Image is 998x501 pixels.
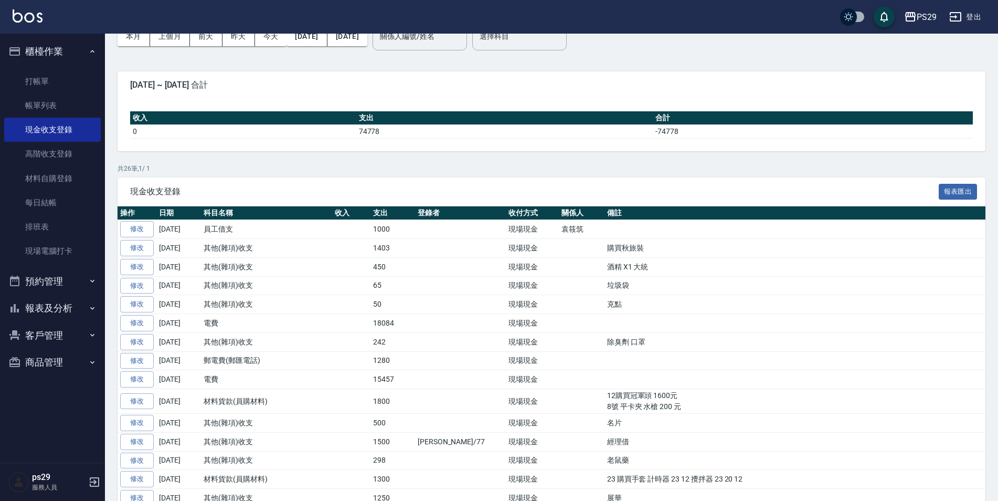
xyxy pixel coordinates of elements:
[201,295,332,314] td: 其他(雜項)收支
[874,6,895,27] button: save
[120,296,154,312] a: 修改
[917,11,937,24] div: PS29
[4,69,101,93] a: 打帳單
[156,389,201,414] td: [DATE]
[356,111,653,125] th: 支出
[370,470,415,489] td: 1300
[506,432,559,451] td: 現場現金
[156,351,201,370] td: [DATE]
[120,334,154,350] a: 修改
[415,432,506,451] td: [PERSON_NAME]/77
[370,370,415,389] td: 15457
[370,220,415,239] td: 1000
[604,206,985,220] th: 備註
[900,6,941,28] button: PS29
[201,332,332,351] td: 其他(雜項)收支
[4,349,101,376] button: 商品管理
[201,351,332,370] td: 郵電費(郵匯電話)
[8,472,29,493] img: Person
[156,257,201,276] td: [DATE]
[604,257,985,276] td: 酒精 X1 大統
[370,276,415,295] td: 65
[120,434,154,450] a: 修改
[130,186,939,197] span: 現金收支登錄
[4,295,101,322] button: 報表及分析
[120,240,154,256] a: 修改
[332,206,370,220] th: 收入
[156,239,201,258] td: [DATE]
[604,332,985,351] td: 除臭劑 口罩
[255,27,287,46] button: 今天
[201,220,332,239] td: 員工借支
[370,314,415,333] td: 18084
[370,257,415,276] td: 450
[370,239,415,258] td: 1403
[506,295,559,314] td: 現場現金
[4,215,101,239] a: 排班表
[506,414,559,433] td: 現場現金
[939,186,978,196] a: 報表匯出
[32,483,86,492] p: 服務人員
[120,315,154,331] a: 修改
[156,206,201,220] th: 日期
[156,276,201,295] td: [DATE]
[222,27,255,46] button: 昨天
[4,93,101,118] a: 帳單列表
[370,389,415,414] td: 1800
[4,191,101,215] a: 每日結帳
[327,27,367,46] button: [DATE]
[156,370,201,389] td: [DATE]
[4,118,101,142] a: 現金收支登錄
[120,371,154,388] a: 修改
[201,314,332,333] td: 電費
[156,432,201,451] td: [DATE]
[120,221,154,237] a: 修改
[604,414,985,433] td: 名片
[506,451,559,470] td: 現場現金
[190,27,222,46] button: 前天
[506,470,559,489] td: 現場現金
[120,471,154,487] a: 修改
[506,370,559,389] td: 現場現金
[604,432,985,451] td: 經理借
[506,314,559,333] td: 現場現金
[370,451,415,470] td: 298
[120,278,154,294] a: 修改
[156,332,201,351] td: [DATE]
[201,257,332,276] td: 其他(雜項)收支
[604,239,985,258] td: 購買秋旅裝
[4,142,101,166] a: 高階收支登錄
[415,206,506,220] th: 登錄者
[201,414,332,433] td: 其他(雜項)收支
[559,220,604,239] td: 袁筱筑
[130,111,356,125] th: 收入
[120,453,154,469] a: 修改
[201,206,332,220] th: 科目名稱
[604,451,985,470] td: 老鼠藥
[201,432,332,451] td: 其他(雜項)收支
[506,389,559,414] td: 現場現金
[201,470,332,489] td: 材料貨款(員購材料)
[201,370,332,389] td: 電費
[370,332,415,351] td: 242
[130,80,973,90] span: [DATE] ~ [DATE] 合計
[604,470,985,489] td: 23 購買手套 計時器 23 12 攪拌器 23 20 12
[150,27,190,46] button: 上個月
[356,124,653,138] td: 74778
[506,206,559,220] th: 收付方式
[604,276,985,295] td: 垃圾袋
[118,27,150,46] button: 本月
[4,38,101,65] button: 櫃檯作業
[604,389,985,414] td: 12購買冠軍頭 1600元 8號 平卡夾 水槍 200 元
[156,220,201,239] td: [DATE]
[506,239,559,258] td: 現場現金
[4,268,101,295] button: 預約管理
[120,259,154,275] a: 修改
[156,295,201,314] td: [DATE]
[286,27,327,46] button: [DATE]
[201,276,332,295] td: 其他(雜項)收支
[156,414,201,433] td: [DATE]
[201,451,332,470] td: 其他(雜項)收支
[201,389,332,414] td: 材料貨款(員購材料)
[156,451,201,470] td: [DATE]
